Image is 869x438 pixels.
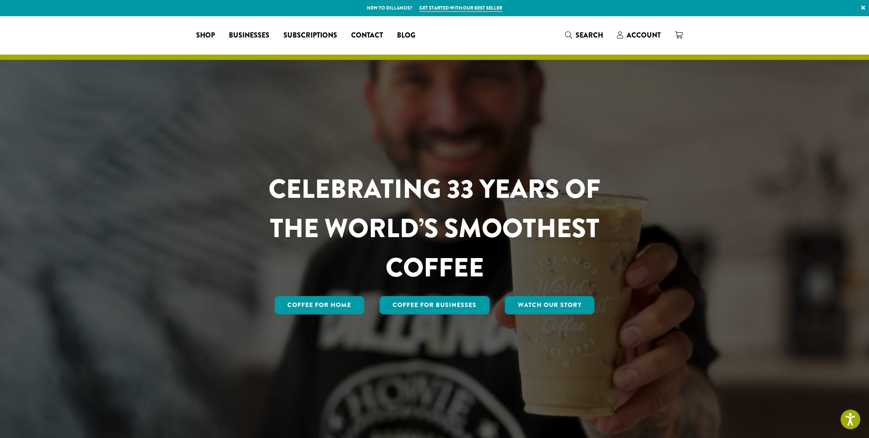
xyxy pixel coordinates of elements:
[275,296,365,314] a: Coffee for Home
[419,4,502,12] a: Get started with our best seller
[243,169,626,287] h1: CELEBRATING 33 YEARS OF THE WORLD’S SMOOTHEST COFFEE
[189,28,222,42] a: Shop
[196,30,215,41] span: Shop
[351,30,383,41] span: Contact
[558,28,610,42] a: Search
[283,30,337,41] span: Subscriptions
[576,30,603,40] span: Search
[229,30,269,41] span: Businesses
[379,296,490,314] a: Coffee For Businesses
[397,30,415,41] span: Blog
[505,296,595,314] a: Watch Our Story
[627,30,661,40] span: Account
